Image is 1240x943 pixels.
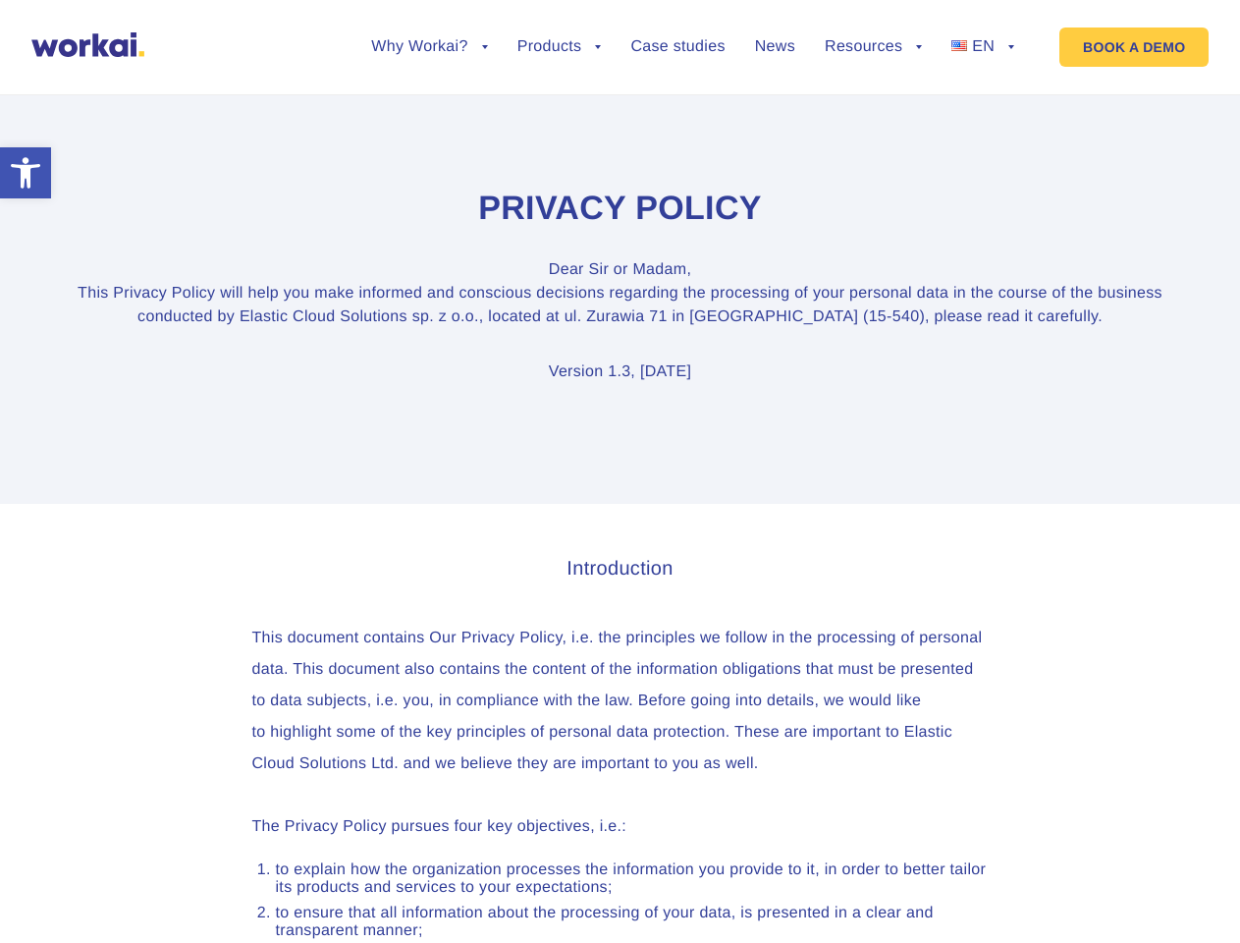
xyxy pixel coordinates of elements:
[755,39,795,55] a: News
[825,39,922,55] a: Resources
[76,187,1165,232] h1: Privacy Policy
[252,811,989,843] p: The Privacy Policy pursues four key objectives, i.e.:
[1059,28,1209,67] a: BOOK A DEMO
[76,258,1165,329] p: Dear Sir or Madam, This Privacy Policy will help you make informed and conscious decisions regard...
[76,361,1165,384] p: Version 1.3, [DATE]
[252,554,989,583] h3: Introduction
[276,861,989,897] li: to explain how the organization processes the information you provide to it, in order to better t...
[972,38,995,55] span: EN
[252,623,989,780] p: This document contains Our Privacy Policy, i.e. the principles we follow in the processing of per...
[276,905,989,940] li: to ensure that all information about the processing of your data, is presented in a clear and tra...
[517,39,602,55] a: Products
[371,39,487,55] a: Why Workai?
[630,39,725,55] a: Case studies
